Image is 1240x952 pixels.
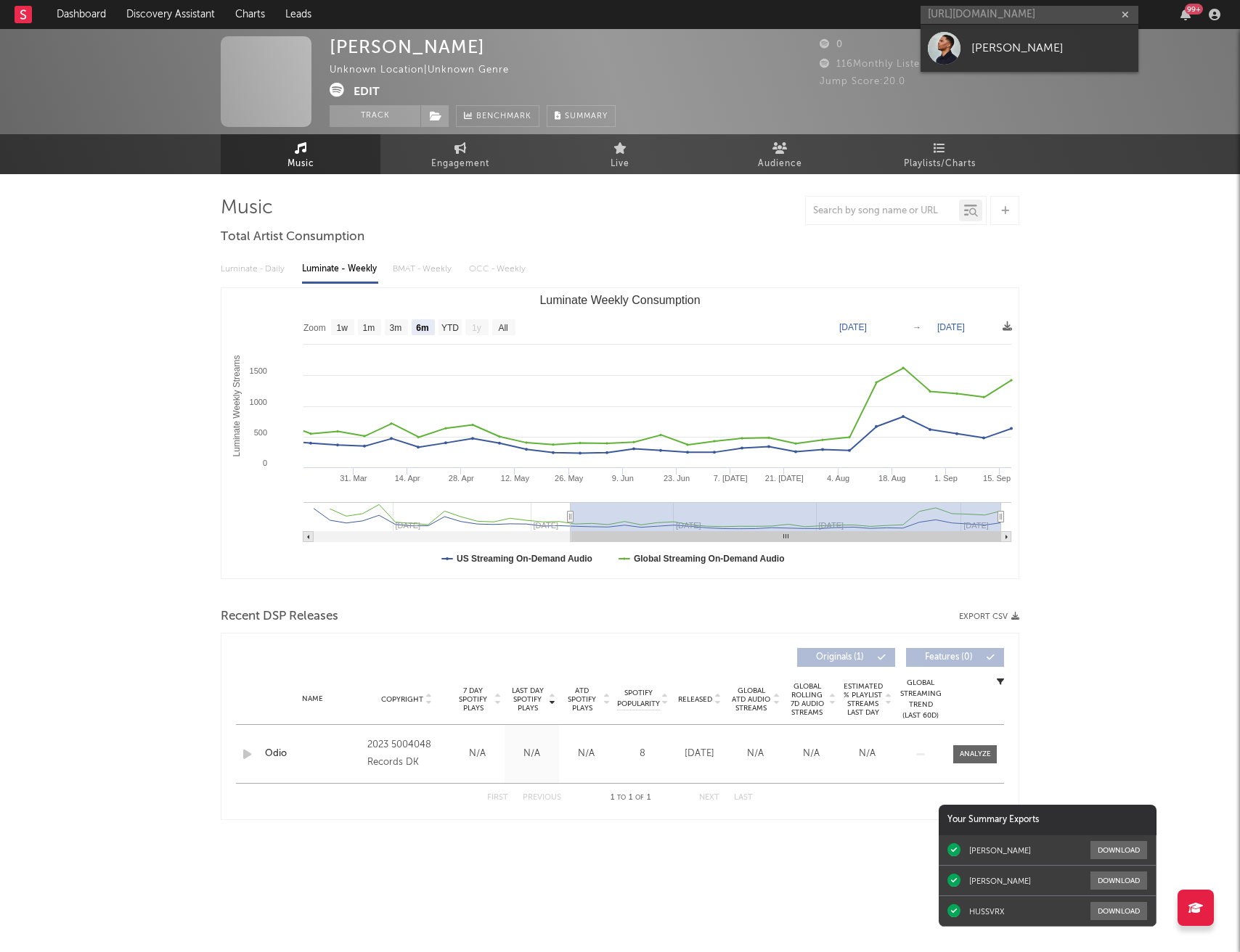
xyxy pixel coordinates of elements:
span: Music [287,155,314,173]
span: Originals ( 1 ) [807,653,873,662]
button: Export CSV [959,612,1019,621]
text: Zoom [303,323,326,333]
div: Global Streaming Trend (Last 60D) [899,678,942,721]
div: 2023 5004048 Records DK [367,736,446,771]
button: Summary [547,105,616,127]
button: Next [699,794,719,802]
button: Download [1090,902,1147,920]
text: 21. [DATE] [765,474,804,483]
text: 28. Apr [449,474,474,483]
text: 12. May [501,474,530,483]
span: Copyright [381,695,423,704]
div: N/A [563,747,610,761]
text: 1000 [250,398,267,406]
div: HUSSVRX [969,906,1005,916]
span: Benchmark [476,108,531,126]
span: Released [678,695,712,704]
a: Benchmark [456,105,539,127]
text: Luminate Weekly Consumption [539,294,700,306]
text: 23. Jun [664,474,690,483]
span: Recent DSP Releases [221,608,338,625]
text: 14. Apr [395,474,420,483]
text: 500 [254,428,267,437]
span: Engagement [431,155,489,173]
text: 15. Sep [983,474,1011,483]
span: Global Rolling 7D Audio Streams [787,682,827,717]
text: YTD [441,323,459,333]
div: 1 1 1 [590,789,670,807]
a: Odio [265,747,360,761]
text: 31. Mar [340,474,367,483]
span: Live [611,155,629,173]
div: N/A [787,747,836,761]
div: N/A [454,747,501,761]
text: 1w [337,323,348,333]
text: All [498,323,507,333]
a: Playlists/Charts [860,134,1019,174]
span: 7 Day Spotify Plays [454,686,492,713]
text: 0 [263,459,267,467]
span: Audience [758,155,802,173]
button: Track [330,105,420,127]
text: 1m [363,323,375,333]
text: [DATE] [839,322,867,332]
text: Global Streaming On-Demand Audio [634,554,785,564]
div: Name [265,694,360,705]
div: 8 [617,747,668,761]
div: [PERSON_NAME] [330,36,485,57]
button: 99+ [1180,9,1191,20]
text: 18. Aug [878,474,905,483]
svg: Luminate Weekly Consumption [221,288,1019,578]
button: Previous [523,794,561,802]
a: Engagement [380,134,540,174]
a: Audience [700,134,860,174]
button: Download [1090,871,1147,890]
text: 4. Aug [827,474,849,483]
div: N/A [508,747,555,761]
span: ATD Spotify Plays [563,686,601,713]
span: Last Day Spotify Plays [508,686,547,713]
text: Luminate Weekly Streams [232,356,242,457]
span: Estimated % Playlist Streams Last Day [843,682,883,717]
span: Jump Score: 20.0 [820,77,905,86]
div: [PERSON_NAME] [969,876,1031,886]
div: N/A [843,747,892,761]
span: Total Artist Consumption [221,229,364,246]
text: 3m [390,323,402,333]
div: [DATE] [675,747,724,761]
span: 0 [820,40,843,49]
button: Originals(1) [797,648,895,667]
span: Spotify Popularity [617,688,660,710]
button: Download [1090,841,1147,859]
div: [PERSON_NAME] [969,845,1031,855]
button: First [487,794,508,802]
div: Unknown Location | Unknown Genre [330,62,526,79]
div: N/A [731,747,780,761]
text: US Streaming On-Demand Audio [457,554,592,564]
span: to [617,795,626,801]
span: of [635,795,644,801]
input: Search by song name or URL [806,205,959,217]
div: [PERSON_NAME] [971,39,1131,57]
a: [PERSON_NAME] [921,25,1138,72]
button: Last [734,794,753,802]
span: Global ATD Audio Streams [731,686,771,713]
button: Edit [354,83,380,101]
text: 1. Sep [934,474,958,483]
span: 116 Monthly Listeners [820,59,942,69]
button: Features(0) [906,648,1004,667]
span: Playlists/Charts [904,155,976,173]
text: 6m [416,323,428,333]
text: 26. May [555,474,584,483]
span: Summary [565,112,608,120]
a: Live [540,134,700,174]
input: Search for artists [921,6,1138,24]
text: 1y [472,323,481,333]
a: Music [221,134,380,174]
text: 1500 [250,366,267,375]
text: [DATE] [937,322,965,332]
div: 99 + [1185,4,1203,15]
div: Luminate - Weekly [302,257,378,282]
text: → [913,322,921,332]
